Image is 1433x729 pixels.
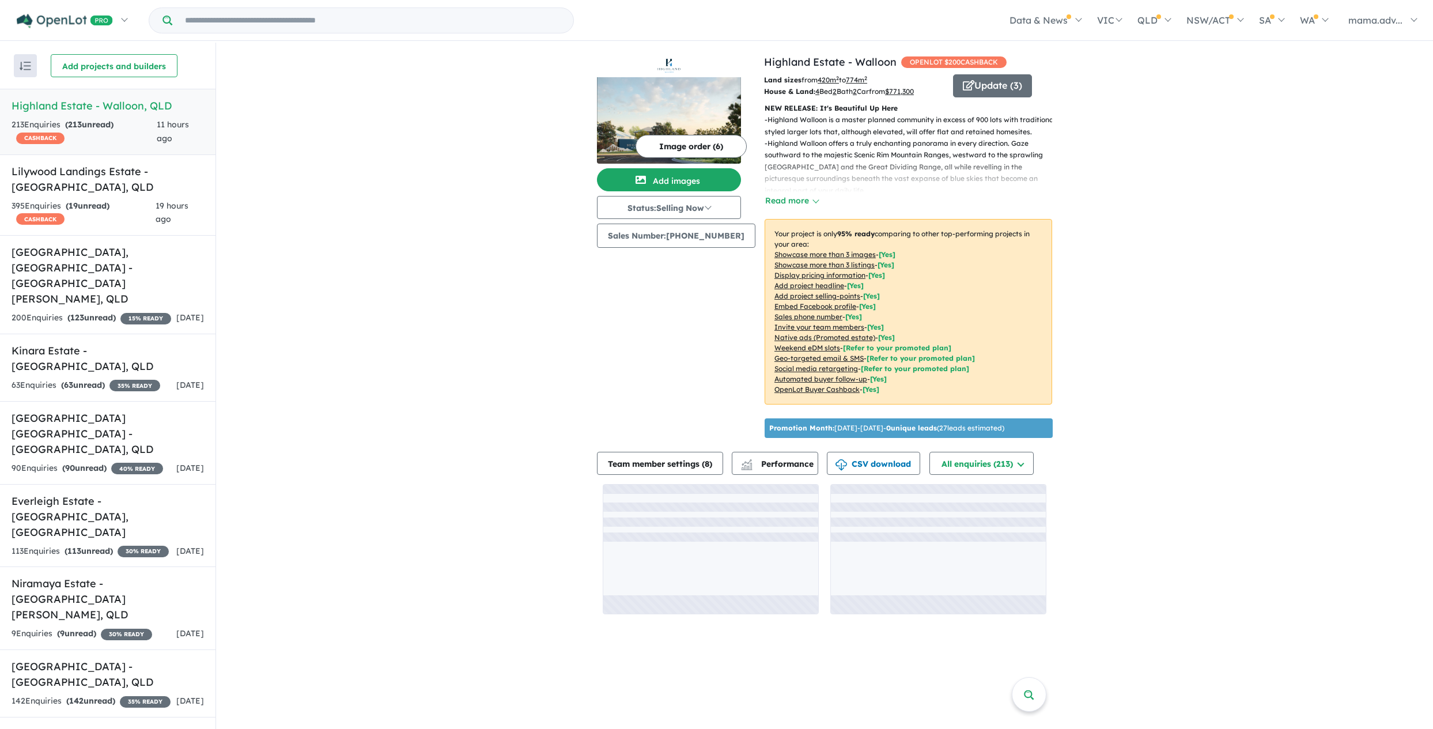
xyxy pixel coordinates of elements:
span: [DATE] [176,312,204,323]
b: 95 % ready [837,229,875,238]
u: OpenLot Buyer Cashback [774,385,860,394]
h5: [GEOGRAPHIC_DATA] [GEOGRAPHIC_DATA] - [GEOGRAPHIC_DATA] , QLD [12,410,204,457]
strong: ( unread) [62,463,107,473]
img: bar-chart.svg [741,463,753,470]
span: 40 % READY [111,463,163,474]
span: [ Yes ] [878,260,894,269]
div: 213 Enquir ies [12,118,157,146]
button: CSV download [827,452,920,475]
span: 30 % READY [101,629,152,640]
h5: Lilywood Landings Estate - [GEOGRAPHIC_DATA] , QLD [12,164,204,195]
span: CASHBACK [16,213,65,225]
button: Image order (6) [636,135,747,158]
strong: ( unread) [65,119,114,130]
u: Add project headline [774,281,844,290]
span: 113 [67,546,81,556]
button: All enquiries (213) [929,452,1034,475]
span: 142 [69,696,84,706]
p: - Highland Walloon offers a truly enchanting panorama in every direction. Gaze southward to the m... [765,138,1061,197]
div: 9 Enquir ies [12,627,152,641]
h5: [GEOGRAPHIC_DATA], [GEOGRAPHIC_DATA] - [GEOGRAPHIC_DATA][PERSON_NAME] , QLD [12,244,204,307]
u: Geo-targeted email & SMS [774,354,864,362]
input: Try estate name, suburb, builder or developer [175,8,571,33]
span: 9 [60,628,65,639]
u: Native ads (Promoted estate) [774,333,875,342]
span: [DATE] [176,546,204,556]
img: Highland Estate - Walloon [597,77,741,164]
strong: ( unread) [57,628,96,639]
span: [Refer to your promoted plan] [867,354,975,362]
span: [Yes] [863,385,879,394]
span: Performance [743,459,814,469]
button: Status:Selling Now [597,196,741,219]
u: 4 [815,87,819,96]
button: Add projects and builders [51,54,177,77]
span: [DATE] [176,696,204,706]
img: Highland Estate - Walloon Logo [602,59,736,73]
u: Social media retargeting [774,364,858,373]
span: 19 [69,201,78,211]
span: [ Yes ] [867,323,884,331]
b: House & Land: [764,87,815,96]
span: [Refer to your promoted plan] [843,343,951,352]
a: Highland Estate - Walloon [764,55,897,69]
span: [Refer to your promoted plan] [861,364,969,373]
span: 35 % READY [120,696,171,708]
span: [ Yes ] [863,292,880,300]
span: [DATE] [176,463,204,473]
strong: ( unread) [65,546,113,556]
div: 63 Enquir ies [12,379,160,392]
span: 123 [70,312,84,323]
h5: Everleigh Estate - [GEOGRAPHIC_DATA] , [GEOGRAPHIC_DATA] [12,493,204,540]
div: 142 Enquir ies [12,694,171,708]
span: [DATE] [176,628,204,639]
u: Add project selling-points [774,292,860,300]
span: mama.adv... [1348,14,1402,26]
p: [DATE] - [DATE] - ( 27 leads estimated) [769,423,1004,433]
strong: ( unread) [66,696,115,706]
img: sort.svg [20,62,31,70]
u: Sales phone number [774,312,842,321]
u: Automated buyer follow-up [774,375,867,383]
span: [ Yes ] [868,271,885,279]
span: 63 [64,380,73,390]
u: Display pricing information [774,271,865,279]
div: 200 Enquir ies [12,311,171,325]
h5: Highland Estate - Walloon , QLD [12,98,204,114]
div: 395 Enquir ies [12,199,156,227]
b: 0 unique leads [886,424,937,432]
span: [Yes] [870,375,887,383]
u: 420 m [818,75,839,84]
span: 213 [68,119,82,130]
span: [ Yes ] [859,302,876,311]
strong: ( unread) [66,201,109,211]
b: Land sizes [764,75,801,84]
h5: [GEOGRAPHIC_DATA] - [GEOGRAPHIC_DATA] , QLD [12,659,204,690]
span: 15 % READY [120,313,171,324]
u: $ 771,300 [885,87,914,96]
span: [ Yes ] [847,281,864,290]
b: Promotion Month: [769,424,834,432]
button: Performance [732,452,818,475]
h5: Niramaya Estate - [GEOGRAPHIC_DATA][PERSON_NAME] , QLD [12,576,204,622]
span: 11 hours ago [157,119,189,143]
sup: 2 [836,75,839,81]
span: 35 % READY [109,380,160,391]
p: Your project is only comparing to other top-performing projects in your area: - - - - - - - - - -... [765,219,1052,405]
p: - Highland Walloon is a master planned community in excess of 900 lots with traditional-styled la... [765,114,1061,138]
span: OPENLOT $ 200 CASHBACK [901,56,1007,68]
u: Showcase more than 3 images [774,250,876,259]
strong: ( unread) [67,312,116,323]
u: 2 [833,87,837,96]
p: Bed Bath Car from [764,86,944,97]
button: Team member settings (8) [597,452,723,475]
span: CASHBACK [16,133,65,144]
span: 30 % READY [118,546,169,557]
span: [Yes] [878,333,895,342]
div: 90 Enquir ies [12,462,163,475]
span: 8 [705,459,709,469]
a: Highland Estate - Walloon LogoHighland Estate - Walloon [597,54,741,164]
p: from [764,74,944,86]
sup: 2 [864,75,867,81]
strong: ( unread) [61,380,105,390]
